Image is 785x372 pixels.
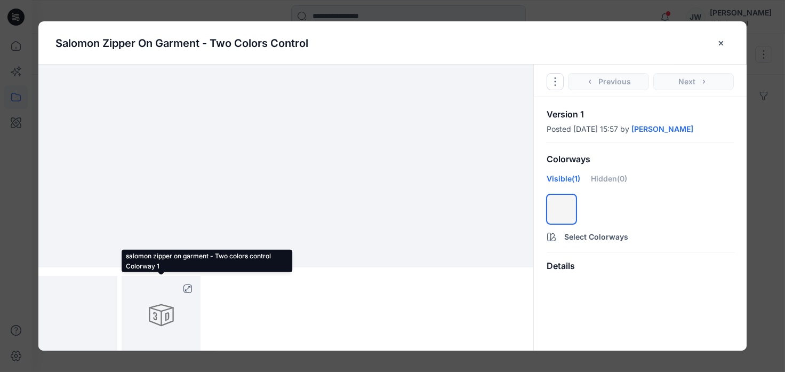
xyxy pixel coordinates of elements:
[534,146,747,173] div: Colorways
[558,196,575,213] div: There must be at least one visible colorway
[713,35,730,52] button: close-btn
[547,194,576,224] div: hide/show colorwayColorway 1
[547,110,734,118] p: Version 1
[547,173,580,192] div: Visible (1)
[547,125,734,133] div: Posted [DATE] 15:57 by
[547,73,564,90] button: Options
[55,35,308,51] p: salomon zipper on garment - Two colors control
[179,280,196,297] button: full screen
[591,173,627,192] div: Hidden (0)
[534,226,747,243] button: Select Colorways
[631,125,693,133] a: [PERSON_NAME]
[534,252,747,280] div: Details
